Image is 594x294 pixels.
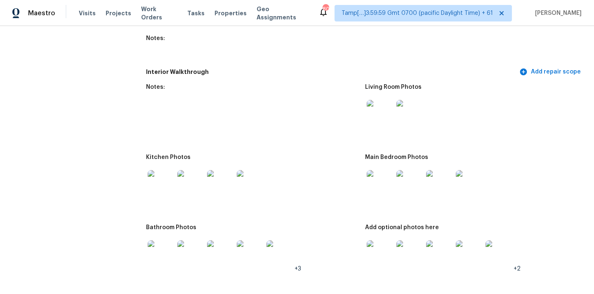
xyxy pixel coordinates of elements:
[521,67,581,77] span: Add repair scope
[514,266,521,272] span: +2
[106,9,131,17] span: Projects
[146,68,518,76] h5: Interior Walkthrough
[146,154,191,160] h5: Kitchen Photos
[146,225,196,230] h5: Bathroom Photos
[187,10,205,16] span: Tasks
[295,266,301,272] span: +3
[146,36,165,41] h5: Notes:
[257,5,309,21] span: Geo Assignments
[214,9,247,17] span: Properties
[146,84,165,90] h5: Notes:
[141,5,177,21] span: Work Orders
[342,9,493,17] span: Tamp[…]3:59:59 Gmt 0700 (pacific Daylight Time) + 61
[365,84,422,90] h5: Living Room Photos
[365,225,439,230] h5: Add optional photos here
[28,9,55,17] span: Maestro
[518,64,584,80] button: Add repair scope
[365,154,428,160] h5: Main Bedroom Photos
[532,9,582,17] span: [PERSON_NAME]
[79,9,96,17] span: Visits
[323,5,328,13] div: 804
